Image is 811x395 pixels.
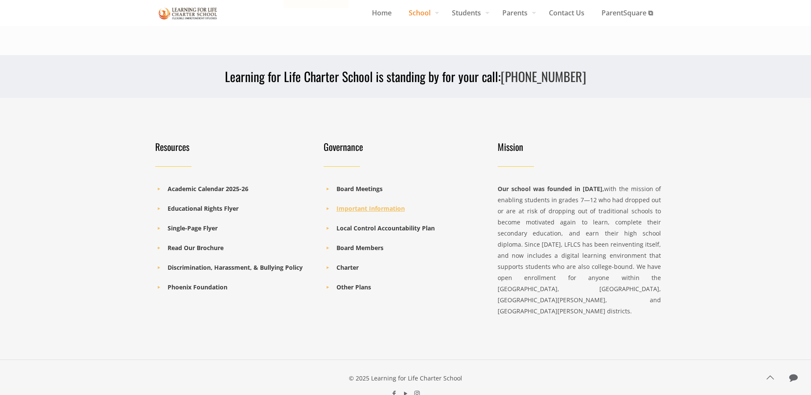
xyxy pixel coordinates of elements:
h3: Learning for Life Charter School is standing by for your call: [150,68,661,85]
a: Single-Page Flyer [168,224,218,232]
a: Academic Calendar 2025-26 [168,185,248,193]
strong: Our school was founded in [DATE], [498,185,604,193]
span: School [400,6,443,19]
h4: Mission [498,141,661,153]
a: Phoenix Foundation [168,283,227,291]
a: Board Members [336,244,383,252]
span: ParentSquare ⧉ [593,6,661,19]
a: Read Our Brochure [168,244,224,252]
a: Local Control Accountability Plan [336,224,435,232]
a: [PHONE_NUMBER] [501,67,586,86]
a: Board Meetings [336,185,383,193]
a: Educational Rights Flyer [168,204,239,212]
h4: Resources [155,141,314,153]
a: Back to top icon [761,368,779,386]
h4: Governance [324,141,482,153]
a: Discrimination, Harassment, & Bullying Policy [168,263,303,271]
a: Other Plans [336,283,371,291]
div: © 2025 Learning for Life Charter School [150,373,661,384]
span: Parents [494,6,540,19]
span: Home [363,6,400,19]
span: Contact Us [540,6,593,19]
img: About [159,6,218,21]
div: with the mission of enabling students in grades 7—12 who had dropped out or are at risk of droppi... [498,183,661,317]
span: Students [443,6,494,19]
a: Important Information [336,204,405,212]
a: Charter [336,263,359,271]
